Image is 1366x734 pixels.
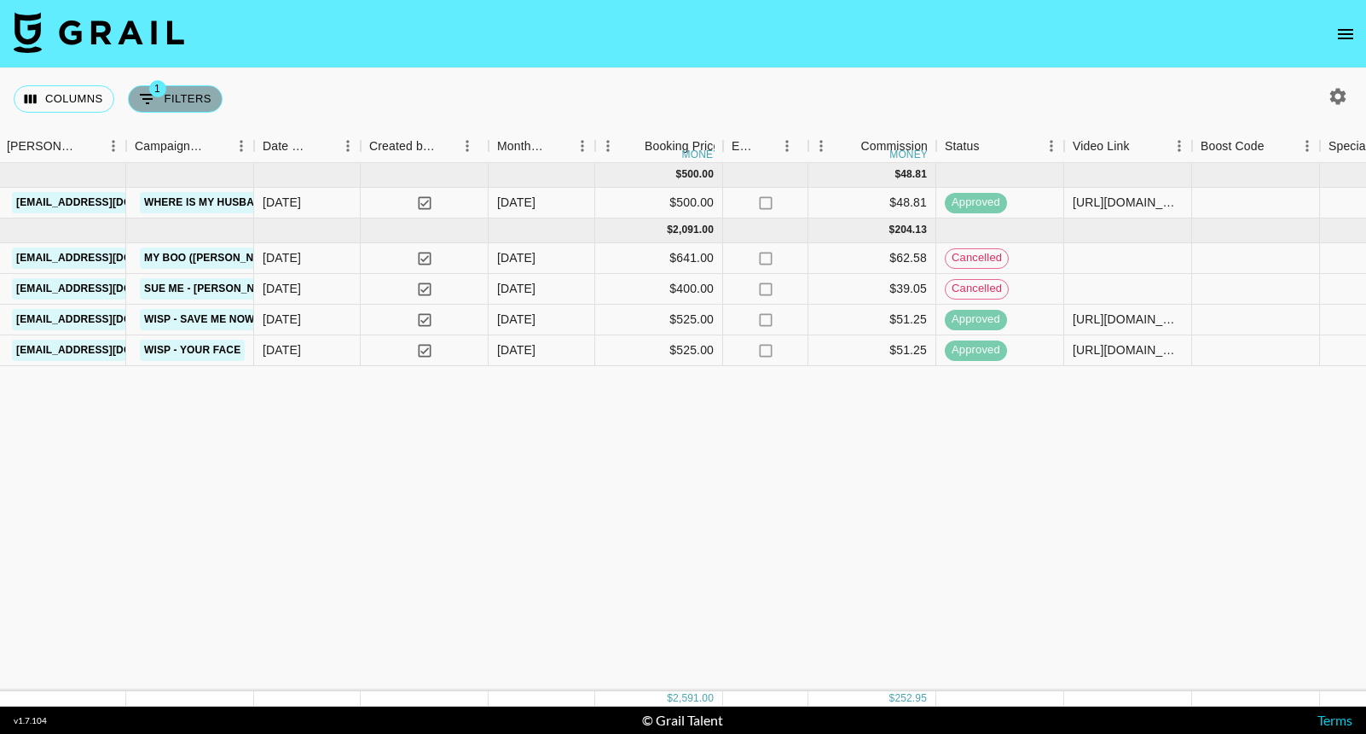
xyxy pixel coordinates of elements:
div: 48.81 [900,167,927,182]
div: Date Created [254,130,361,163]
div: Jun '25 [497,311,535,328]
img: Grail Talent [14,12,184,53]
div: Month Due [497,130,546,163]
button: Menu [1039,133,1064,159]
button: Menu [229,133,254,159]
div: 2,591.00 [673,691,714,706]
button: Menu [454,133,480,159]
div: Month Due [489,130,595,163]
div: Created by Grail Team [369,130,436,163]
div: $641.00 [595,243,723,274]
div: Jun '25 [497,341,535,358]
div: https://www.tiktok.com/@l0rdhavemercii/video/7525581693810461983?_r=1&_t=ZP-8xvFBEh21nS [1073,311,1183,328]
div: 204.13 [894,223,927,237]
button: Sort [755,134,779,158]
div: 31/05/2025 [263,249,301,266]
div: 252.95 [894,691,927,706]
button: Sort [621,134,645,158]
div: Boost Code [1192,130,1320,163]
button: Select columns [14,85,114,113]
button: Sort [836,134,860,158]
div: Campaign (Type) [135,130,205,163]
span: 1 [149,80,166,97]
button: Menu [570,133,595,159]
div: Sep '25 [497,194,535,211]
button: Menu [335,133,361,159]
div: Date Created [263,130,311,163]
a: Wisp - Your face [140,340,245,361]
a: [EMAIL_ADDRESS][DOMAIN_NAME] [12,340,203,361]
div: $525.00 [595,305,723,335]
div: $400.00 [595,274,723,305]
a: [EMAIL_ADDRESS][DOMAIN_NAME] [12,309,203,330]
div: 500.00 [681,167,714,182]
a: [EMAIL_ADDRESS][DOMAIN_NAME] [12,248,203,269]
div: 2,091.00 [673,223,714,237]
a: Wisp - Save me now [140,309,259,330]
div: Booking Price [645,130,720,163]
div: $48.81 [808,188,936,218]
a: Where Is My Husband - RAYE [140,192,311,213]
div: $ [676,167,682,182]
div: 26/06/2025 [263,311,301,328]
div: v 1.7.104 [14,715,47,726]
span: approved [945,342,1007,358]
div: Expenses: Remove Commission? [732,130,755,163]
button: Menu [808,133,834,159]
div: Jun '25 [497,249,535,266]
button: Menu [1294,133,1320,159]
div: $ [667,691,673,706]
div: Boost Code [1201,130,1265,163]
span: cancelled [946,281,1008,297]
div: $51.25 [808,335,936,366]
button: Sort [1130,134,1154,158]
div: $39.05 [808,274,936,305]
div: https://www.tiktok.com/@l0rdhavemercii/video/7550818208631065886?_r=1&_t=ZP-8zmpUYJSOFD [1073,194,1183,211]
div: $ [894,167,900,182]
div: Video Link [1064,130,1192,163]
button: Sort [1265,134,1288,158]
div: © Grail Talent [642,712,723,729]
button: Sort [205,134,229,158]
div: Video Link [1073,130,1130,163]
div: $ [889,691,895,706]
button: Sort [436,134,460,158]
a: Terms [1317,712,1352,728]
div: 14/06/2025 [263,280,301,297]
div: $525.00 [595,335,723,366]
button: Sort [311,134,335,158]
div: [PERSON_NAME] [7,130,77,163]
div: $51.25 [808,305,936,335]
button: Sort [77,134,101,158]
div: https://www.tiktok.com/@l0rdhavemercii/video/7521445120743361823?_r=1&_t=ZP-8xcIZ1JgnSJ [1073,341,1183,358]
div: 26/06/2025 [263,341,301,358]
div: Created by Grail Team [361,130,489,163]
div: $62.58 [808,243,936,274]
button: Sort [546,134,570,158]
button: Menu [774,133,800,159]
div: $ [667,223,673,237]
div: 17/09/2025 [263,194,301,211]
button: Sort [980,134,1004,158]
div: Campaign (Type) [126,130,254,163]
div: Status [936,130,1064,163]
div: $500.00 [595,188,723,218]
a: [EMAIL_ADDRESS][DOMAIN_NAME] [12,192,203,213]
button: Menu [1166,133,1192,159]
a: [EMAIL_ADDRESS][DOMAIN_NAME] [12,278,203,300]
div: $ [889,223,895,237]
button: Show filters [128,85,223,113]
a: sue me - [PERSON_NAME] [140,278,286,300]
button: Menu [595,133,621,159]
button: open drawer [1328,17,1363,51]
div: Jun '25 [497,280,535,297]
div: Status [945,130,980,163]
div: money [682,149,721,160]
div: Expenses: Remove Commission? [723,130,808,163]
div: money [889,149,928,160]
div: Commission [860,130,928,163]
a: My Boo ([PERSON_NAME]'s Club Mix) [140,248,351,269]
span: approved [945,195,1007,211]
button: Menu [101,133,126,159]
span: cancelled [946,250,1008,266]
